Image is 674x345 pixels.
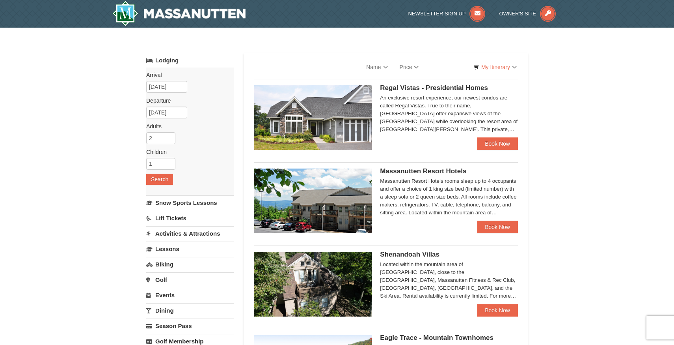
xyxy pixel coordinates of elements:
a: Golf [146,272,234,287]
img: 19218991-1-902409a9.jpg [254,85,372,150]
img: Massanutten Resort Logo [112,1,246,26]
a: Lodging [146,53,234,67]
img: 19219026-1-e3b4ac8e.jpg [254,169,372,233]
a: Newsletter Sign Up [408,11,486,17]
span: Newsletter Sign Up [408,11,466,17]
a: Owner's Site [499,11,556,17]
a: Events [146,288,234,302]
a: Price [394,59,425,75]
a: Lessons [146,242,234,256]
a: Massanutten Resort [112,1,246,26]
img: 19219019-2-e70bf45f.jpg [254,252,372,317]
button: Search [146,174,173,185]
span: Owner's Site [499,11,536,17]
label: Adults [146,122,228,130]
div: An exclusive resort experience, our newest condos are called Regal Vistas. True to their name, [G... [380,94,518,133]
div: Located within the mountain area of [GEOGRAPHIC_DATA], close to the [GEOGRAPHIC_DATA], Massanutte... [380,261,518,300]
div: Massanutten Resort Hotels rooms sleep up to 4 occupants and offer a choice of 1 king size bed (li... [380,177,518,217]
span: Regal Vistas - Presidential Homes [380,84,488,92]
label: Departure [146,97,228,105]
a: Book Now [477,137,518,150]
a: Season Pass [146,319,234,333]
a: Dining [146,303,234,318]
a: Book Now [477,221,518,233]
label: Children [146,148,228,156]
a: Lift Tickets [146,211,234,225]
a: Book Now [477,304,518,317]
span: Shenandoah Villas [380,251,439,258]
a: Name [360,59,393,75]
span: Massanutten Resort Hotels [380,167,466,175]
label: Arrival [146,71,228,79]
a: Biking [146,257,234,272]
span: Eagle Trace - Mountain Townhomes [380,334,493,341]
a: Activities & Attractions [146,226,234,241]
a: My Itinerary [469,61,522,73]
a: Snow Sports Lessons [146,195,234,210]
